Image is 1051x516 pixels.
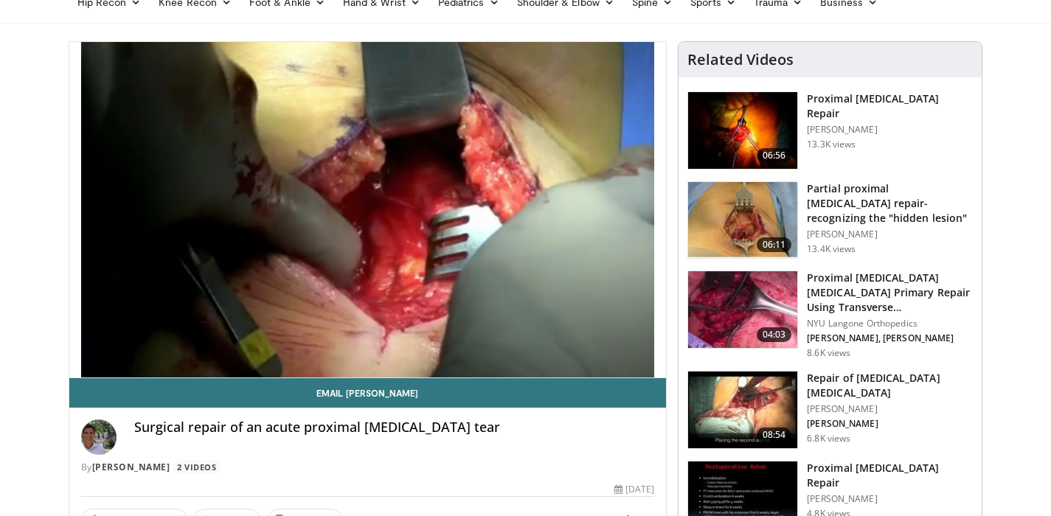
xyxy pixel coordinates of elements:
[688,372,797,448] img: 305615_0002_1.png.150x105_q85_crop-smart_upscale.jpg
[807,271,973,315] h3: Proximal [MEDICAL_DATA] [MEDICAL_DATA] Primary Repair Using Transverse [MEDICAL_DATA]
[687,91,973,170] a: 06:56 Proximal [MEDICAL_DATA] Repair [PERSON_NAME] 13.3K views
[688,182,797,259] img: sallay_1.png.150x105_q85_crop-smart_upscale.jpg
[807,318,973,330] p: NYU Langone Orthopedics
[687,51,794,69] h4: Related Videos
[807,493,973,505] p: [PERSON_NAME]
[614,483,654,496] div: [DATE]
[687,181,973,259] a: 06:11 Partial proximal [MEDICAL_DATA] repair- recognizing the "hidden lesion" [PERSON_NAME] 13.4K...
[81,419,117,455] img: Avatar
[688,271,797,348] img: O0cEsGv5RdudyPNn4xMDoxOjBzMTt2bJ_2.150x105_q85_crop-smart_upscale.jpg
[687,271,973,359] a: 04:03 Proximal [MEDICAL_DATA] [MEDICAL_DATA] Primary Repair Using Transverse [MEDICAL_DATA] NYU L...
[807,461,973,490] h3: Proximal [MEDICAL_DATA] Repair
[134,419,655,436] h4: Surgical repair of an acute proximal [MEDICAL_DATA] tear
[807,403,973,415] p: [PERSON_NAME]
[69,42,667,378] video-js: Video Player
[757,237,792,252] span: 06:11
[687,371,973,449] a: 08:54 Repair of [MEDICAL_DATA] [MEDICAL_DATA] [PERSON_NAME] [PERSON_NAME] 6.8K views
[807,347,850,359] p: 8.6K views
[807,332,973,344] p: [PERSON_NAME], [PERSON_NAME]
[757,148,792,163] span: 06:56
[807,229,973,240] p: [PERSON_NAME]
[81,461,655,474] div: By
[92,461,170,473] a: [PERSON_NAME]
[807,418,973,430] p: [PERSON_NAME]
[757,327,792,342] span: 04:03
[807,139,856,150] p: 13.3K views
[807,124,973,136] p: [PERSON_NAME]
[69,378,667,408] a: Email [PERSON_NAME]
[807,371,973,400] h3: Repair of [MEDICAL_DATA] [MEDICAL_DATA]
[688,92,797,169] img: eolv1L8ZdYrFVOcH4xMDoxOmdtO40mAx.150x105_q85_crop-smart_upscale.jpg
[807,243,856,255] p: 13.4K views
[807,181,973,226] h3: Partial proximal [MEDICAL_DATA] repair- recognizing the "hidden lesion"
[173,461,221,473] a: 2 Videos
[807,433,850,444] p: 6.8K views
[757,428,792,442] span: 08:54
[807,91,973,121] h3: Proximal [MEDICAL_DATA] Repair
